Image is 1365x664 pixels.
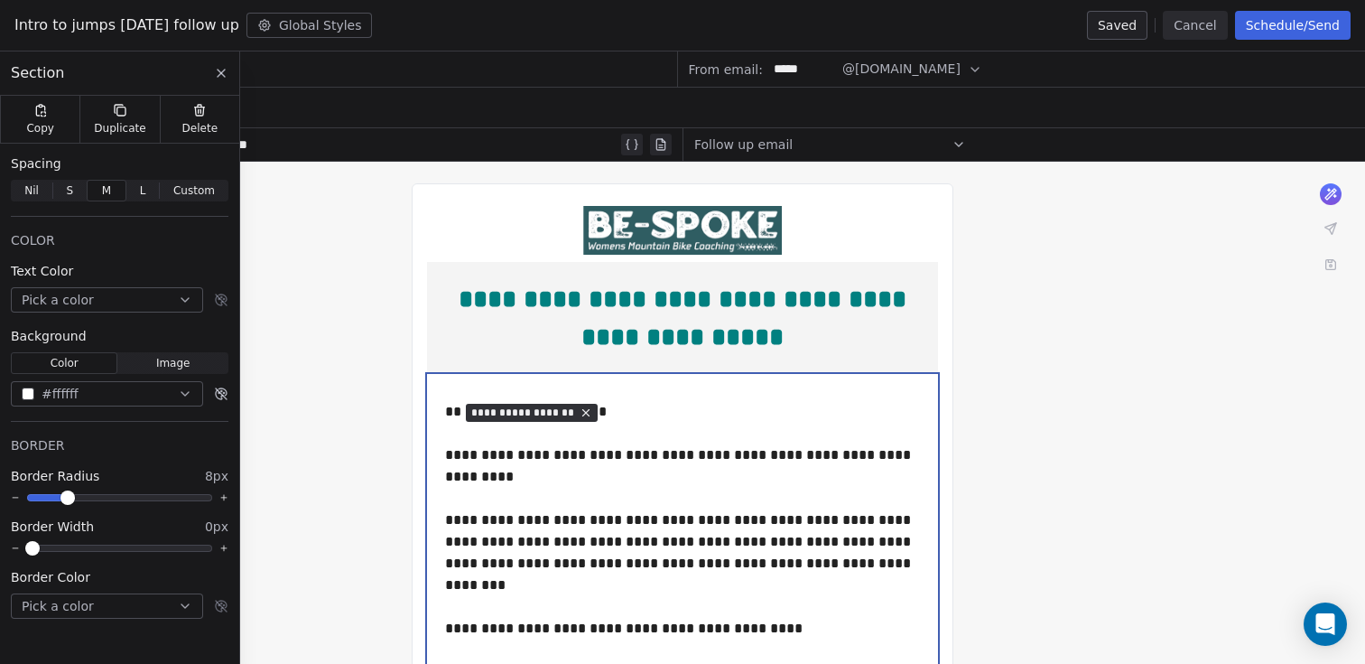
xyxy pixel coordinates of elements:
span: #ffffff [42,385,79,404]
span: Border Color [11,568,90,586]
div: BORDER [11,436,228,454]
span: Border Width [11,518,94,536]
span: Nil [24,182,39,199]
button: Saved [1087,11,1147,40]
span: Follow up email [694,136,793,154]
button: Cancel [1163,11,1227,40]
span: 8px [205,467,228,485]
button: Pick a color [11,287,203,313]
span: Background [11,327,87,345]
span: Intro to jumps [DATE] follow up [14,14,239,36]
span: @[DOMAIN_NAME] [842,60,961,79]
span: L [140,182,146,199]
button: Schedule/Send [1235,11,1351,40]
span: From email: [689,61,763,79]
span: Spacing [11,154,61,173]
span: Custom [173,182,215,199]
span: Copy [26,121,54,136]
span: Section [11,62,64,84]
button: Global Styles [246,13,373,38]
button: #ffffff [11,381,203,407]
span: Delete [182,121,218,136]
button: Pick a color [11,594,203,619]
span: Border Radius [11,467,99,485]
span: Duplicate [94,121,145,136]
span: S [66,182,73,199]
div: Open Intercom Messenger [1304,603,1347,646]
span: Text Color [11,262,73,280]
span: Image [156,355,190,371]
span: 0px [205,518,228,536]
div: COLOR [11,231,228,249]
